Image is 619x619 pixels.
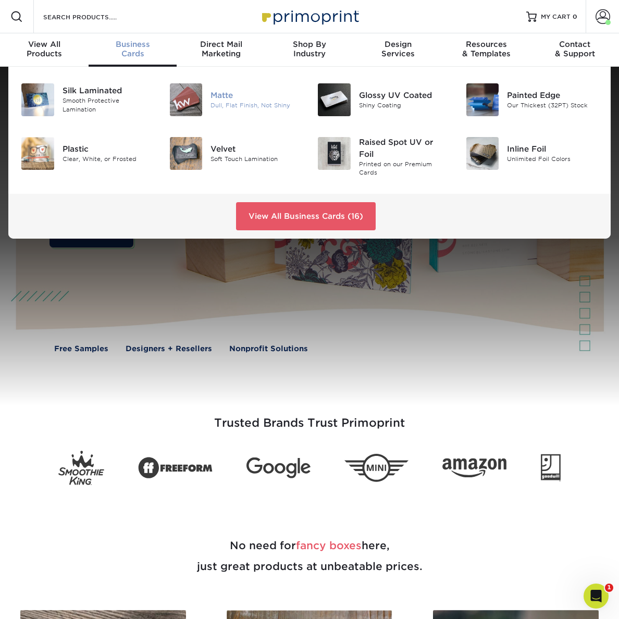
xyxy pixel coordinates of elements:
[138,452,212,485] img: Freeform
[296,539,362,552] span: fancy boxes
[211,155,302,164] div: Soft Touch Lamination
[177,40,265,49] span: Direct Mail
[211,101,302,110] div: Dull, Flat Finish, Not Shiny
[507,90,598,101] div: Painted Edge
[530,33,619,67] a: Contact& Support
[89,40,177,49] span: Business
[63,85,154,97] div: Silk Laminated
[442,33,531,67] a: Resources& Templates
[359,160,450,177] div: Printed on our Premium Cards
[21,83,54,116] img: Silk Laminated Business Cards
[442,458,506,477] img: Amazon
[344,454,408,482] img: Mini
[177,33,265,67] a: Direct MailMarketing
[605,584,613,592] span: 1
[21,137,54,170] img: Plastic Business Cards
[466,83,499,116] img: Painted Edge Business Cards
[246,457,311,478] img: Google
[42,10,144,23] input: SEARCH PRODUCTS.....
[354,40,442,49] span: Design
[354,33,442,67] a: DesignServices
[507,101,598,110] div: Our Thickest (32PT) Stock
[466,133,599,174] a: Inline Foil Business Cards Inline Foil Unlimited Foil Colors
[530,40,619,49] span: Contact
[318,83,351,116] img: Glossy UV Coated Business Cards
[265,33,354,67] a: Shop ByIndustry
[317,133,450,181] a: Raised Spot UV or Foil Business Cards Raised Spot UV or Foil Printed on our Premium Cards
[530,40,619,58] div: & Support
[89,33,177,67] a: BusinessCards
[354,40,442,58] div: Services
[177,40,265,58] div: Marketing
[442,40,531,49] span: Resources
[169,133,302,174] a: Velvet Business Cards Velvet Soft Touch Lamination
[211,143,302,155] div: Velvet
[257,5,362,28] img: Primoprint
[359,90,450,101] div: Glossy UV Coated
[170,137,203,170] img: Velvet Business Cards
[8,391,611,442] h3: Trusted Brands Trust Primoprint
[63,143,154,155] div: Plastic
[466,137,499,170] img: Inline Foil Business Cards
[541,454,561,481] img: Goodwill
[507,155,598,164] div: Unlimited Foil Colors
[265,40,354,49] span: Shop By
[359,137,450,160] div: Raised Spot UV or Foil
[541,13,571,21] span: MY CART
[507,143,598,155] div: Inline Foil
[584,584,609,609] iframe: Intercom live chat
[318,137,351,170] img: Raised Spot UV or Foil Business Cards
[21,133,154,174] a: Plastic Business Cards Plastic Clear, White, or Frosted
[573,13,577,20] span: 0
[63,97,154,114] div: Smooth Protective Lamination
[170,83,203,116] img: Matte Business Cards
[359,101,450,110] div: Shiny Coating
[169,79,302,120] a: Matte Business Cards Matte Dull, Flat Finish, Not Shiny
[442,40,531,58] div: & Templates
[21,79,154,120] a: Silk Laminated Business Cards Silk Laminated Smooth Protective Lamination
[211,90,302,101] div: Matte
[8,510,611,602] h2: No need for here, just great products at unbeatable prices.
[63,155,154,164] div: Clear, White, or Frosted
[58,451,104,485] img: Smoothie King
[265,40,354,58] div: Industry
[236,202,376,230] a: View All Business Cards (16)
[466,79,599,120] a: Painted Edge Business Cards Painted Edge Our Thickest (32PT) Stock
[89,40,177,58] div: Cards
[317,79,450,120] a: Glossy UV Coated Business Cards Glossy UV Coated Shiny Coating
